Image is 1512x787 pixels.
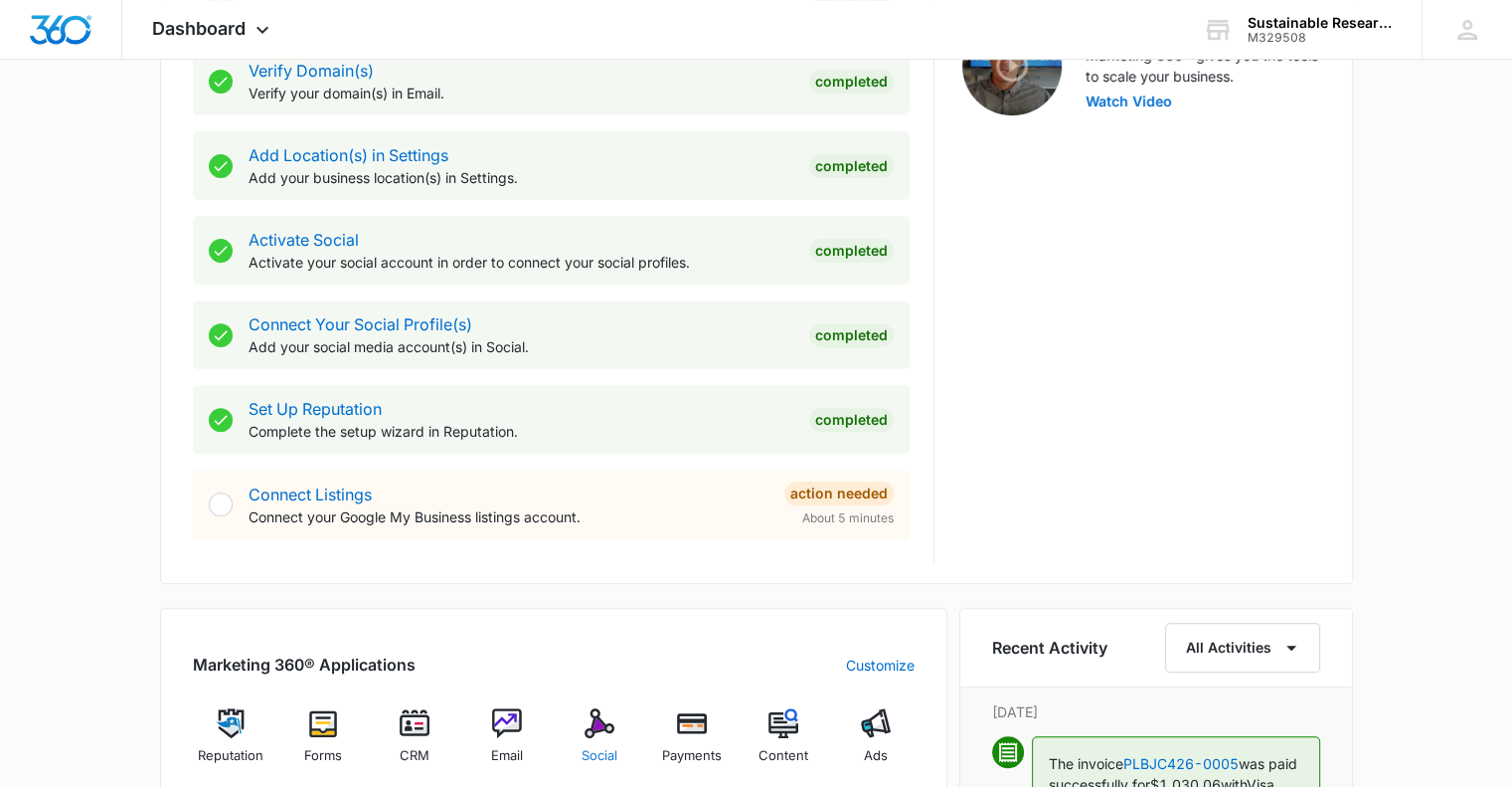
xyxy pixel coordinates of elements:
[249,485,372,504] a: Connect Listings
[992,636,1107,660] h6: Recent Activity
[249,421,793,442] p: Complete the setup wizard in Reputation.
[1049,755,1123,772] span: The invoice
[809,70,894,94] div: Completed
[152,18,246,39] span: Dashboard
[249,230,359,250] a: Activate Social
[992,701,1320,722] p: [DATE]
[746,708,822,780] a: Content
[249,61,374,81] a: Verify Domain(s)
[1086,95,1172,108] button: Watch Video
[284,708,361,780] a: Forms
[809,239,894,263] div: Completed
[662,746,722,766] span: Payments
[304,746,342,766] span: Forms
[1248,31,1393,45] div: account id
[249,145,448,165] a: Add Location(s) in Settings
[758,746,808,766] span: Content
[653,708,730,780] a: Payments
[249,336,793,357] p: Add your social media account(s) in Social.
[249,399,382,419] a: Set Up Reputation
[249,167,793,188] p: Add your business location(s) in Settings.
[809,154,894,178] div: Completed
[809,408,894,432] div: Completed
[249,252,793,273] p: Activate your social account in order to connect your social profiles.
[193,653,416,677] h2: Marketing 360® Applications
[469,708,546,780] a: Email
[1248,15,1393,31] div: account name
[193,708,269,780] a: Reputation
[838,708,915,780] a: Ads
[784,482,894,505] div: Action Needed
[491,746,523,766] span: Email
[962,16,1062,115] img: Intro Video
[864,746,888,766] span: Ads
[249,83,793,103] p: Verify your domain(s) in Email.
[846,655,915,676] a: Customize
[198,746,263,766] span: Reputation
[1165,623,1320,673] button: All Activities
[249,314,472,334] a: Connect Your Social Profile(s)
[1086,45,1320,87] p: Marketing 360® gives you the tools to scale your business.
[582,746,617,766] span: Social
[1123,755,1239,772] a: PLBJC426-0005
[809,323,894,347] div: Completed
[562,708,638,780] a: Social
[400,746,429,766] span: CRM
[377,708,453,780] a: CRM
[802,509,894,527] span: About 5 minutes
[249,506,768,527] p: Connect your Google My Business listings account.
